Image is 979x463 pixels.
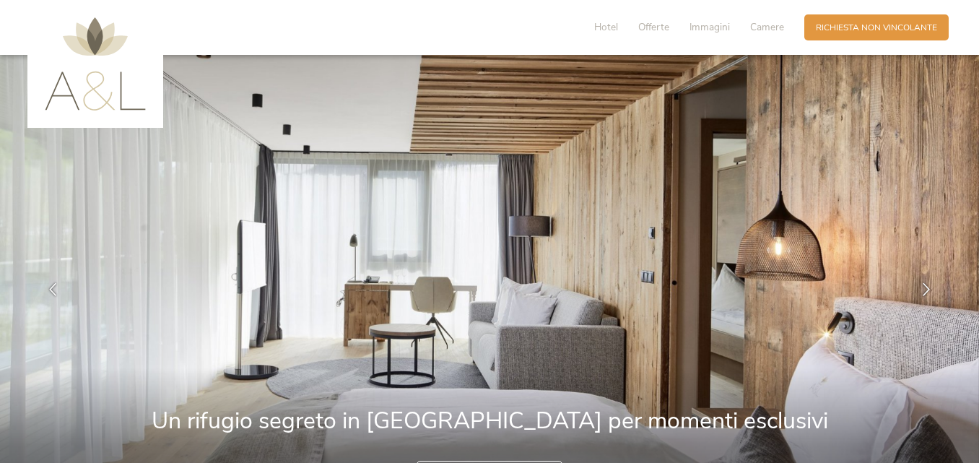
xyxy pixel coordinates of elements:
[594,20,618,34] span: Hotel
[750,20,784,34] span: Camere
[816,22,937,34] span: Richiesta non vincolante
[689,20,730,34] span: Immagini
[638,20,669,34] span: Offerte
[45,17,146,111] img: AMONTI & LUNARIS Wellnessresort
